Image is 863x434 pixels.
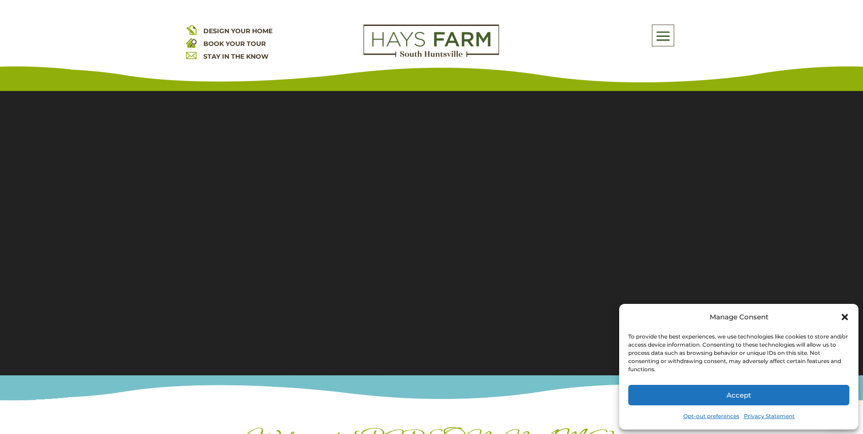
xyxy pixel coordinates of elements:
div: To provide the best experiences, we use technologies like cookies to store and/or access device i... [628,333,848,373]
a: STAY IN THE KNOW [203,52,268,61]
div: Manage Consent [710,311,768,323]
a: BOOK YOUR TOUR [203,40,266,48]
img: Logo [363,25,499,57]
a: Opt-out preferences [683,410,739,423]
div: Close dialog [840,313,849,322]
a: Privacy Statement [744,410,795,423]
a: hays farm homes huntsville development [363,51,499,59]
button: Accept [628,385,849,405]
img: book your home tour [186,37,197,48]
